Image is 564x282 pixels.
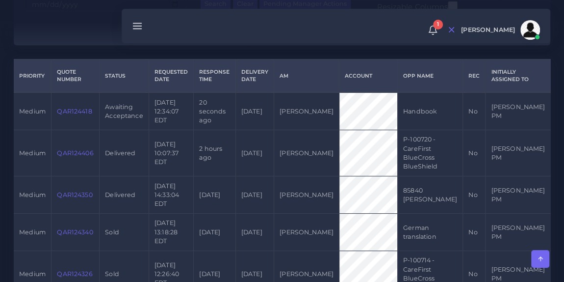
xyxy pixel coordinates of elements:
[520,20,540,40] img: avatar
[57,270,92,278] a: QAR124326
[274,59,339,93] th: AM
[397,59,462,93] th: Opp Name
[397,92,462,130] td: Handbook
[339,59,398,93] th: Account
[19,270,46,278] span: medium
[486,214,551,251] td: [PERSON_NAME] PM
[14,59,51,93] th: Priority
[235,130,274,176] td: [DATE]
[462,214,485,251] td: No
[486,176,551,214] td: [PERSON_NAME] PM
[462,92,485,130] td: No
[397,176,462,214] td: 85840 [PERSON_NAME]
[194,214,235,251] td: [DATE]
[397,214,462,251] td: German translation
[19,191,46,198] span: medium
[149,214,193,251] td: [DATE] 13:18:28 EDT
[235,92,274,130] td: [DATE]
[19,149,46,157] span: medium
[274,176,339,214] td: [PERSON_NAME]
[461,27,515,33] span: [PERSON_NAME]
[194,92,235,130] td: 20 seconds ago
[274,214,339,251] td: [PERSON_NAME]
[397,130,462,176] td: P-100720 - CareFirst BlueCross BlueShield
[100,130,149,176] td: Delivered
[424,25,441,35] a: 1
[235,176,274,214] td: [DATE]
[486,92,551,130] td: [PERSON_NAME] PM
[235,59,274,93] th: Delivery Date
[274,92,339,130] td: [PERSON_NAME]
[194,130,235,176] td: 2 hours ago
[235,214,274,251] td: [DATE]
[486,59,551,93] th: Initially Assigned to
[57,228,93,236] a: QAR124340
[57,191,92,198] a: QAR124350
[100,59,149,93] th: Status
[433,20,443,29] span: 1
[194,176,235,214] td: [DATE]
[462,130,485,176] td: No
[100,176,149,214] td: Delivered
[57,149,93,157] a: QAR124406
[100,214,149,251] td: Sold
[51,59,100,93] th: Quote Number
[194,59,235,93] th: Response Time
[486,130,551,176] td: [PERSON_NAME] PM
[19,108,46,115] span: medium
[149,59,193,93] th: Requested Date
[149,130,193,176] td: [DATE] 10:07:37 EDT
[462,59,485,93] th: REC
[274,130,339,176] td: [PERSON_NAME]
[149,92,193,130] td: [DATE] 12:34:07 EDT
[100,92,149,130] td: Awaiting Acceptance
[57,108,92,115] a: QAR124418
[19,228,46,236] span: medium
[456,20,543,40] a: [PERSON_NAME]avatar
[462,176,485,214] td: No
[149,176,193,214] td: [DATE] 14:33:04 EDT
